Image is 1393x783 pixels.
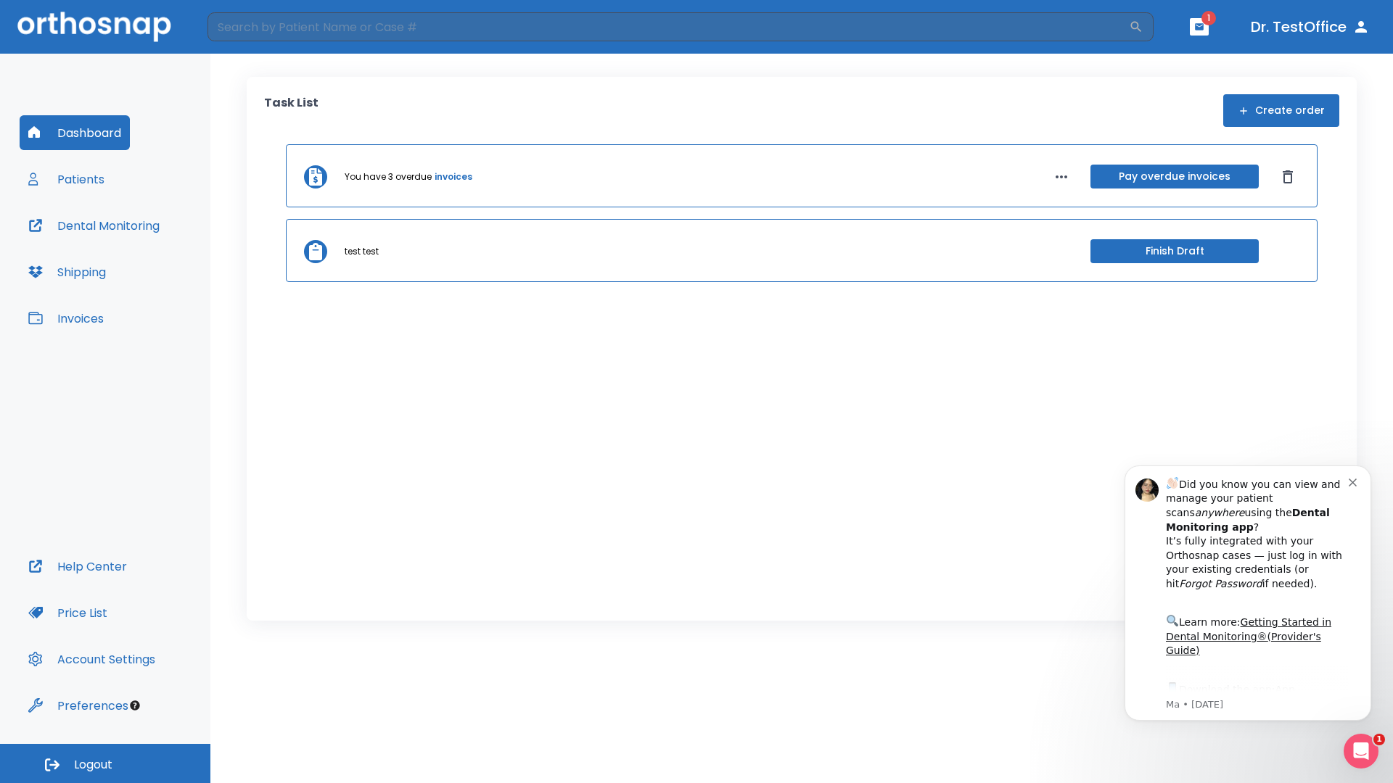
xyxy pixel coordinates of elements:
[1223,94,1339,127] button: Create order
[20,301,112,336] button: Invoices
[20,549,136,584] button: Help Center
[20,688,137,723] button: Preferences
[20,208,168,243] button: Dental Monitoring
[74,757,112,773] span: Logout
[1245,14,1376,40] button: Dr. TestOffice
[1344,734,1378,768] iframe: Intercom live chat
[1276,165,1299,188] button: Dismiss
[1103,447,1393,776] iframe: Intercom notifications message
[1201,11,1216,25] span: 1
[345,245,379,258] p: test test
[264,94,319,127] p: Task List
[20,642,164,676] button: Account Settings
[207,12,1129,41] input: Search by Patient Name or Case #
[20,115,130,150] button: Dashboard
[345,170,432,183] p: You have 3 overdue
[1373,734,1385,745] span: 1
[128,699,141,712] div: Tooltip anchor
[1090,165,1259,188] button: Pay overdue invoices
[1090,239,1259,263] button: Finish Draft
[20,254,115,289] button: Shipping
[17,12,171,41] img: Orthosnap
[20,162,113,196] button: Patients
[435,170,472,183] a: invoices
[20,595,116,630] button: Price List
